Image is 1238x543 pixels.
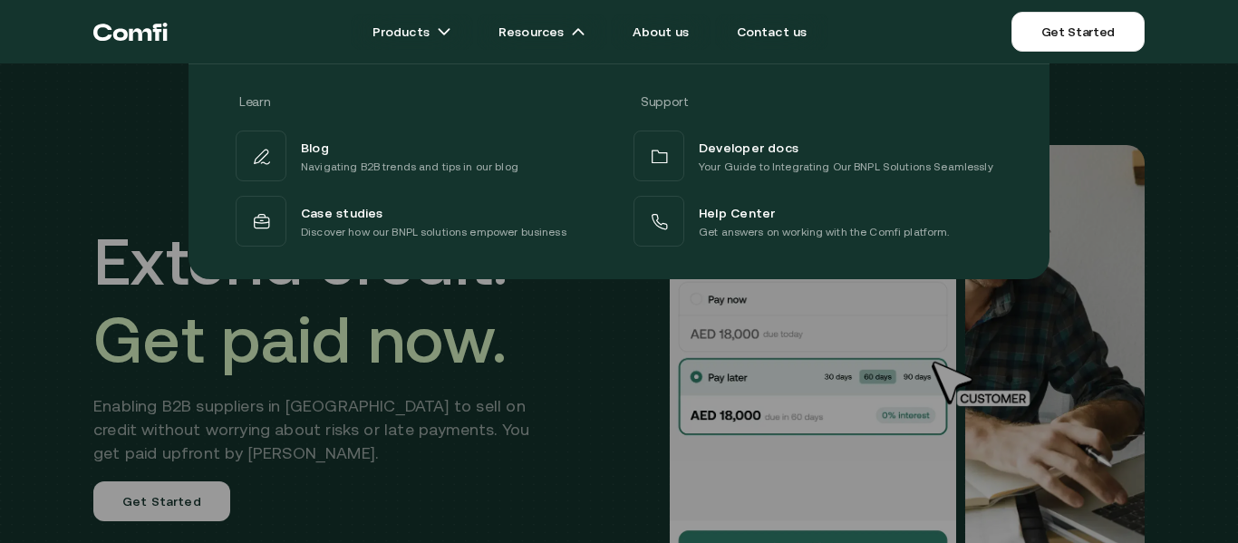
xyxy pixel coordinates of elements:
[699,136,798,158] span: Developer docs
[232,127,608,185] a: BlogNavigating B2B trends and tips in our blog
[699,223,950,241] p: Get answers on working with the Comfi platform.
[630,127,1006,185] a: Developer docsYour Guide to Integrating Our BNPL Solutions Seamlessly
[351,14,473,50] a: Productsarrow icons
[437,24,451,39] img: arrow icons
[301,223,566,241] p: Discover how our BNPL solutions empower business
[699,201,775,223] span: Help Center
[93,5,168,59] a: Return to the top of the Comfi home page
[611,14,711,50] a: About us
[301,136,329,158] span: Blog
[630,192,1006,250] a: Help CenterGet answers on working with the Comfi platform.
[477,14,607,50] a: Resourcesarrow icons
[699,158,993,176] p: Your Guide to Integrating Our BNPL Solutions Seamlessly
[232,192,608,250] a: Case studiesDiscover how our BNPL solutions empower business
[571,24,585,39] img: arrow icons
[239,94,270,109] span: Learn
[301,158,518,176] p: Navigating B2B trends and tips in our blog
[1011,12,1145,52] a: Get Started
[641,94,689,109] span: Support
[301,201,383,223] span: Case studies
[715,14,829,50] a: Contact us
